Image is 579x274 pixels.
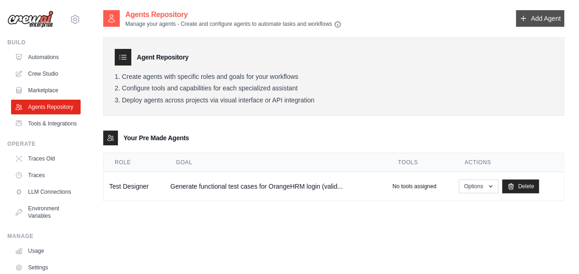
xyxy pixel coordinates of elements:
a: Agents Repository [11,100,81,114]
a: Delete [502,179,539,193]
p: No tools assigned [392,183,436,190]
li: Configure tools and capabilities for each specialized assistant [115,84,553,93]
th: Role [104,153,165,172]
th: Goal [165,153,387,172]
li: Create agents with specific roles and goals for your workflows [115,73,553,81]
a: Traces [11,168,81,183]
a: Environment Variables [11,201,81,223]
h3: Agent Repository [137,53,188,62]
a: Marketplace [11,83,81,98]
a: LLM Connections [11,185,81,199]
p: Manage your agents - Create and configure agents to automate tasks and workflows [125,20,341,28]
li: Deploy agents across projects via visual interface or API integration [115,96,553,105]
div: Build [7,39,81,46]
h2: Agents Repository [125,9,341,20]
a: Usage [11,244,81,258]
a: Traces Old [11,151,81,166]
td: Test Designer [104,172,165,201]
button: Options [459,179,498,193]
td: Generate functional test cases for OrangeHRM login (valid... [165,172,387,201]
a: Tools & Integrations [11,116,81,131]
th: Actions [453,153,564,172]
a: Automations [11,50,81,65]
a: Crew Studio [11,66,81,81]
div: Manage [7,232,81,240]
img: Logo [7,11,53,28]
div: Operate [7,140,81,148]
h3: Your Pre Made Agents [123,133,189,143]
a: Add Agent [516,10,564,27]
th: Tools [387,153,454,172]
